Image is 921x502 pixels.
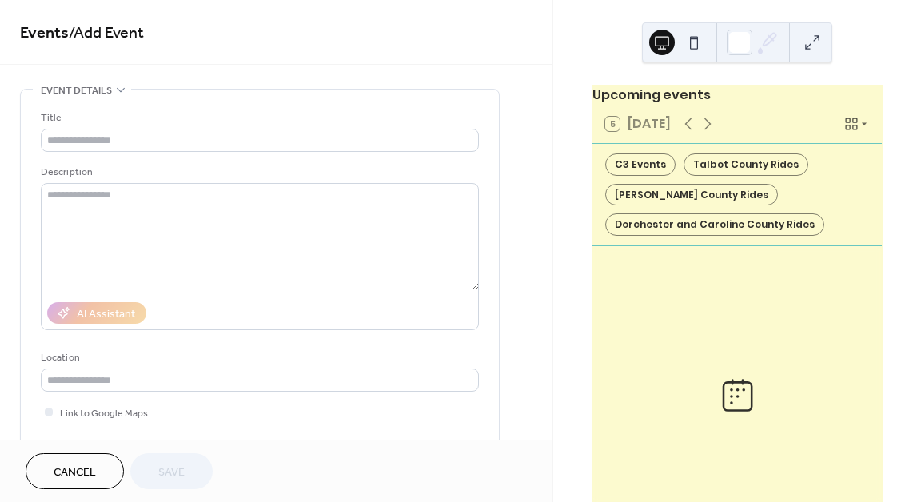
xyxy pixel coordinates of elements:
div: [PERSON_NAME] County Rides [605,184,778,206]
button: Cancel [26,453,124,489]
span: Link to Google Maps [60,405,148,422]
span: Cancel [54,464,96,481]
div: Description [41,164,476,181]
div: C3 Events [605,153,676,176]
span: Event details [41,82,112,99]
a: Events [20,18,69,49]
div: Talbot County Rides [684,153,808,176]
div: Location [41,349,476,366]
div: Upcoming events [592,86,882,105]
div: Dorchester and Caroline County Rides [605,213,824,236]
span: / Add Event [69,18,144,49]
div: Title [41,110,476,126]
